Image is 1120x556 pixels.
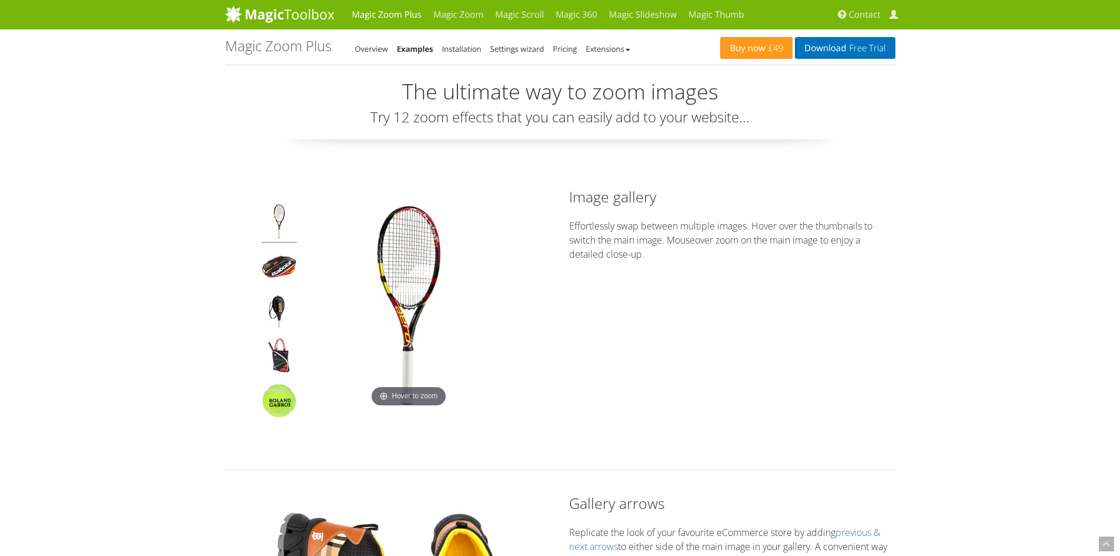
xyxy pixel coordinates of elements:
[225,5,335,23] img: MagicToolbox.com - Image tools for your website
[720,37,793,59] a: Buy now£49
[262,383,297,422] img: Magic Zoom Plus - Examples
[846,44,885,53] span: Free Trial
[225,38,332,54] h1: Magic Zoom Plus
[569,219,895,261] p: Effortlessly swap between multiple images. Hover over the thumbnails to switch the main image. Mo...
[569,493,895,514] h2: Gallery arrows
[397,44,433,54] a: Examples
[569,187,895,207] h2: Image gallery
[306,204,511,410] img: Magic Zoom Plus - Examples
[569,526,880,553] a: previous & next arrows
[262,294,297,332] img: Magic Zoom Plus - Examples
[225,80,895,104] h2: The ultimate way to zoom images
[262,338,297,377] img: Magic Zoom Plus - Examples
[442,44,482,54] a: Installation
[795,37,895,59] a: DownloadFree Trial
[262,204,297,243] img: Magic Zoom Plus - Examples
[553,44,577,54] a: Pricing
[490,44,544,54] a: Settings wizard
[586,44,630,54] a: Extensions
[849,9,881,21] span: Contact
[765,44,784,53] span: £49
[262,249,297,288] img: Magic Zoom Plus - Examples
[306,204,511,410] a: Magic Zoom Plus - ExamplesHover to zoom
[355,44,388,54] a: Overview
[225,109,895,125] h3: Try 12 zoom effects that you can easily add to your website...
